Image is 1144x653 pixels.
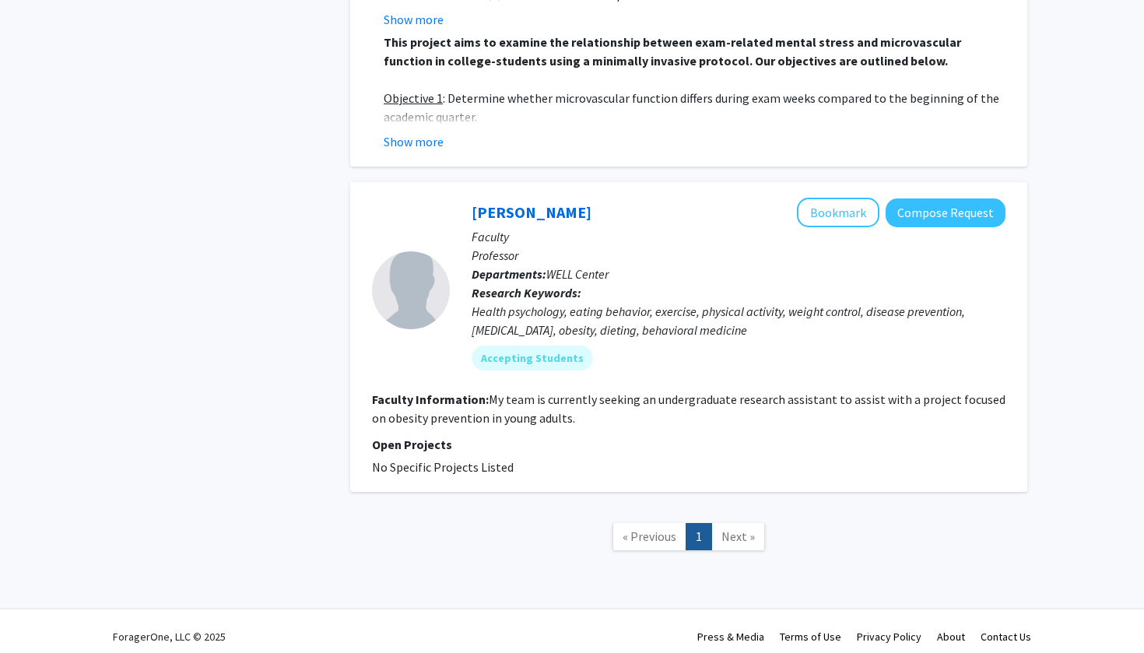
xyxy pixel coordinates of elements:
button: Add Meghan Butryn to Bookmarks [797,198,879,227]
a: Terms of Use [780,630,841,644]
div: Health psychology, eating behavior, exercise, physical activity, weight control, disease preventi... [472,302,1005,339]
p: Open Projects [372,435,1005,454]
nav: Page navigation [350,507,1027,570]
a: Next Page [711,523,765,550]
p: Professor [472,246,1005,265]
a: Press & Media [697,630,764,644]
b: Faculty Information: [372,391,489,407]
p: Faculty [472,227,1005,246]
button: Show more [384,10,444,29]
fg-read-more: My team is currently seeking an undergraduate research assistant to assist with a project focused... [372,391,1005,426]
button: Compose Request to Meghan Butryn [886,198,1005,227]
a: Previous Page [612,523,686,550]
span: Next » [721,528,755,544]
a: About [937,630,965,644]
span: No Specific Projects Listed [372,459,514,475]
iframe: Chat [12,583,66,641]
a: Privacy Policy [857,630,921,644]
span: WELL Center [546,266,609,282]
button: Show more [384,132,444,151]
b: Departments: [472,266,546,282]
b: Research Keywords: [472,285,581,300]
mat-chip: Accepting Students [472,346,593,370]
a: 1 [686,523,712,550]
u: Objective 1 [384,90,443,106]
strong: This project aims to examine the relationship between exam-related mental stress and microvascula... [384,34,961,68]
a: Contact Us [981,630,1031,644]
a: [PERSON_NAME] [472,202,591,222]
p: : Determine whether microvascular function differs during exam weeks compared to the beginning of... [384,89,1005,126]
span: « Previous [623,528,676,544]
